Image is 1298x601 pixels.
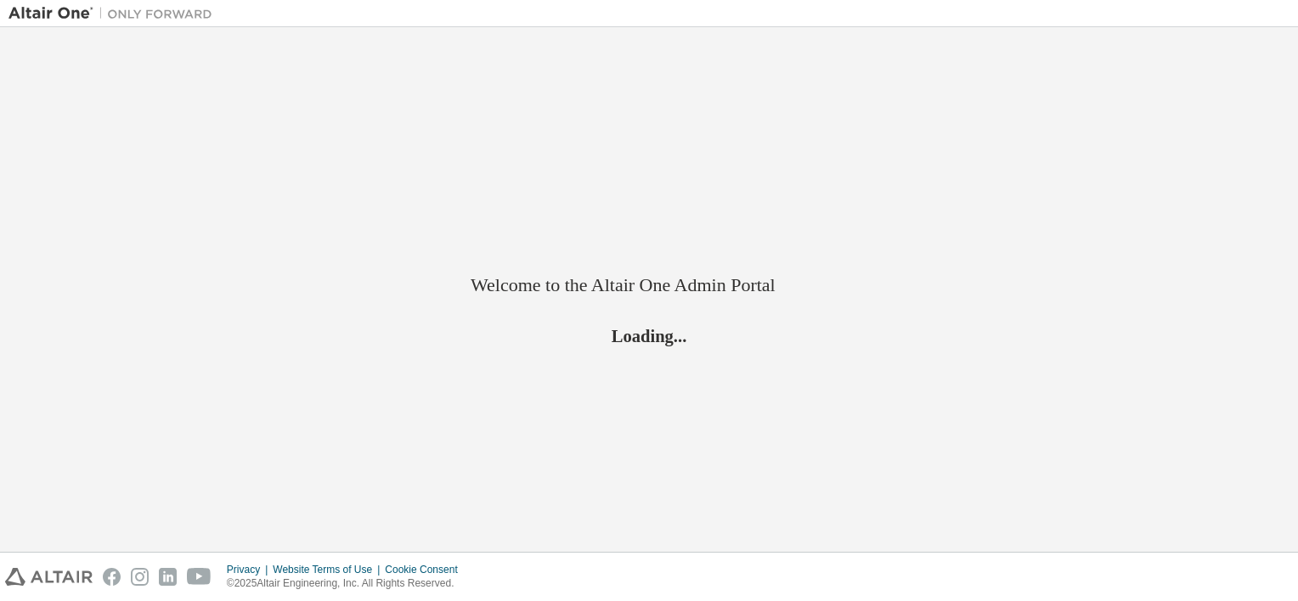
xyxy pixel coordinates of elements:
div: Cookie Consent [385,563,467,576]
img: instagram.svg [131,568,149,586]
img: linkedin.svg [159,568,177,586]
div: Privacy [227,563,273,576]
img: facebook.svg [103,568,121,586]
h2: Loading... [471,325,827,347]
p: © 2025 Altair Engineering, Inc. All Rights Reserved. [227,576,468,591]
div: Website Terms of Use [273,563,385,576]
img: youtube.svg [187,568,212,586]
img: altair_logo.svg [5,568,93,586]
img: Altair One [8,5,221,22]
h2: Welcome to the Altair One Admin Portal [471,273,827,297]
